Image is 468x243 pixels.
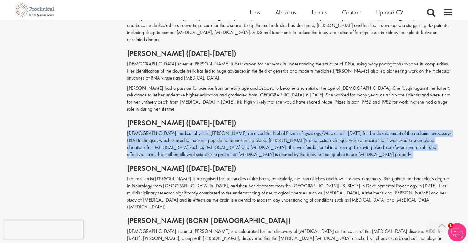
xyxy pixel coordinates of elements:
h2: [PERSON_NAME] ([DATE]-[DATE]) [127,119,453,127]
a: Join us [311,8,327,16]
span: 1 [448,223,453,228]
h2: [PERSON_NAME] (born [DEMOGRAPHIC_DATA]) [127,217,453,225]
h2: [PERSON_NAME] ([DATE]-[DATE]) [127,164,453,172]
p: [DEMOGRAPHIC_DATA] scientist [PERSON_NAME] is best known for her work in understanding the struct... [127,61,453,82]
img: Chatbot [448,223,466,241]
iframe: reCAPTCHA [4,220,83,239]
p: [PERSON_NAME] had a passion for science from an early age and decided to become a scientist at th... [127,85,453,113]
a: About us [275,8,296,16]
p: Neuroscientist [PERSON_NAME] is recognised for her studies of the brain, particularly, the fronta... [127,175,453,210]
a: Jobs [250,8,260,16]
a: Upload CV [376,8,403,16]
p: [DEMOGRAPHIC_DATA] medical physicist [PERSON_NAME] received the Nobel Prize in Physiology/Medicin... [127,130,453,158]
p: Coming from a scientific background, [PERSON_NAME] was inspired to pursue medicine when her grand... [127,15,453,43]
h2: [PERSON_NAME] ([DATE]-[DATE]) [127,49,453,57]
span: [PERSON_NAME] also led pioneering work on the molecular structures of RNA viruses and [MEDICAL_DA... [127,68,451,81]
a: Contact [342,8,361,16]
